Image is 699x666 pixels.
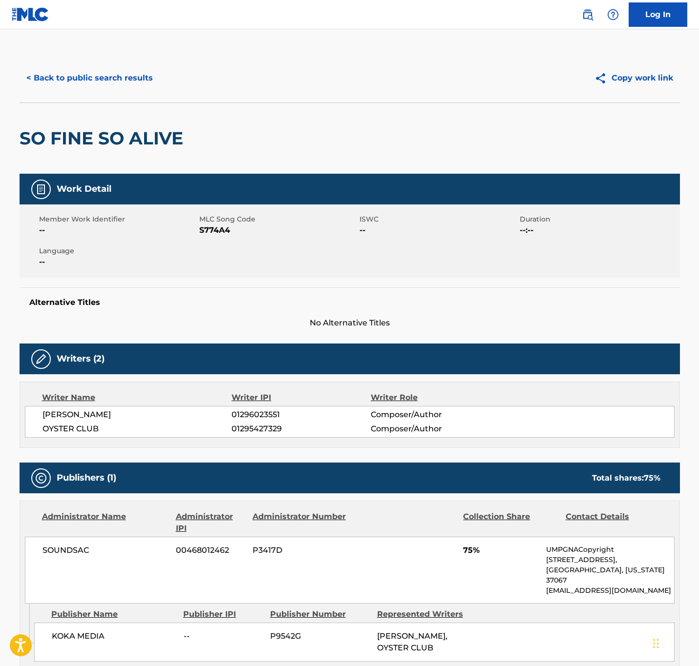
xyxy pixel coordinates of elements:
[176,511,245,534] div: Administrator IPI
[566,511,660,534] div: Contact Details
[607,9,619,20] img: help
[39,256,197,268] span: --
[29,298,670,307] h5: Alternative Titles
[20,317,680,329] span: No Alternative Titles
[20,66,160,90] button: < Back to public search results
[232,392,371,404] div: Writer IPI
[253,545,347,556] span: P3417D
[463,511,558,534] div: Collection Share
[57,183,111,195] h5: Work Detail
[360,224,517,236] span: --
[184,630,263,642] span: --
[253,511,347,534] div: Administrator Number
[520,224,678,236] span: --:--
[35,353,47,365] img: Writers
[57,353,105,364] h5: Writers (2)
[371,409,497,421] span: Composer/Author
[371,392,497,404] div: Writer Role
[578,5,597,24] a: Public Search
[463,545,539,556] span: 75%
[232,409,370,421] span: 01296023551
[183,608,263,620] div: Publisher IPI
[52,630,176,642] span: KOKA MEDIA
[57,472,116,484] h5: Publishers (1)
[270,608,370,620] div: Publisher Number
[42,545,169,556] span: SOUNDSAC
[20,127,188,149] h2: SO FINE SO ALIVE
[629,2,687,27] a: Log In
[546,555,674,565] p: [STREET_ADDRESS],
[35,472,47,484] img: Publishers
[199,214,357,224] span: MLC Song Code
[232,423,370,435] span: 01295427329
[35,183,47,195] img: Work Detail
[42,423,232,435] span: OYSTER CLUB
[377,608,477,620] div: Represented Writers
[582,9,593,20] img: search
[270,630,370,642] span: P9542G
[653,629,659,658] div: Drag
[39,224,197,236] span: --
[588,66,680,90] button: Copy work link
[603,5,623,24] div: Help
[39,246,197,256] span: Language
[520,214,678,224] span: Duration
[360,214,517,224] span: ISWC
[51,608,176,620] div: Publisher Name
[42,409,232,421] span: [PERSON_NAME]
[592,472,660,484] div: Total shares:
[377,631,447,652] span: [PERSON_NAME], OYSTER CLUB
[546,585,674,596] p: [EMAIL_ADDRESS][DOMAIN_NAME]
[176,545,245,556] span: 00468012462
[371,423,497,435] span: Composer/Author
[546,545,674,555] p: UMPGNACopyright
[39,214,197,224] span: Member Work Identifier
[644,473,660,483] span: 75 %
[42,392,232,404] div: Writer Name
[12,7,49,21] img: MLC Logo
[546,565,674,585] p: [GEOGRAPHIC_DATA], [US_STATE] 37067
[42,511,169,534] div: Administrator Name
[594,72,612,84] img: Copy work link
[199,224,357,236] span: S774A4
[650,619,699,666] iframe: Chat Widget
